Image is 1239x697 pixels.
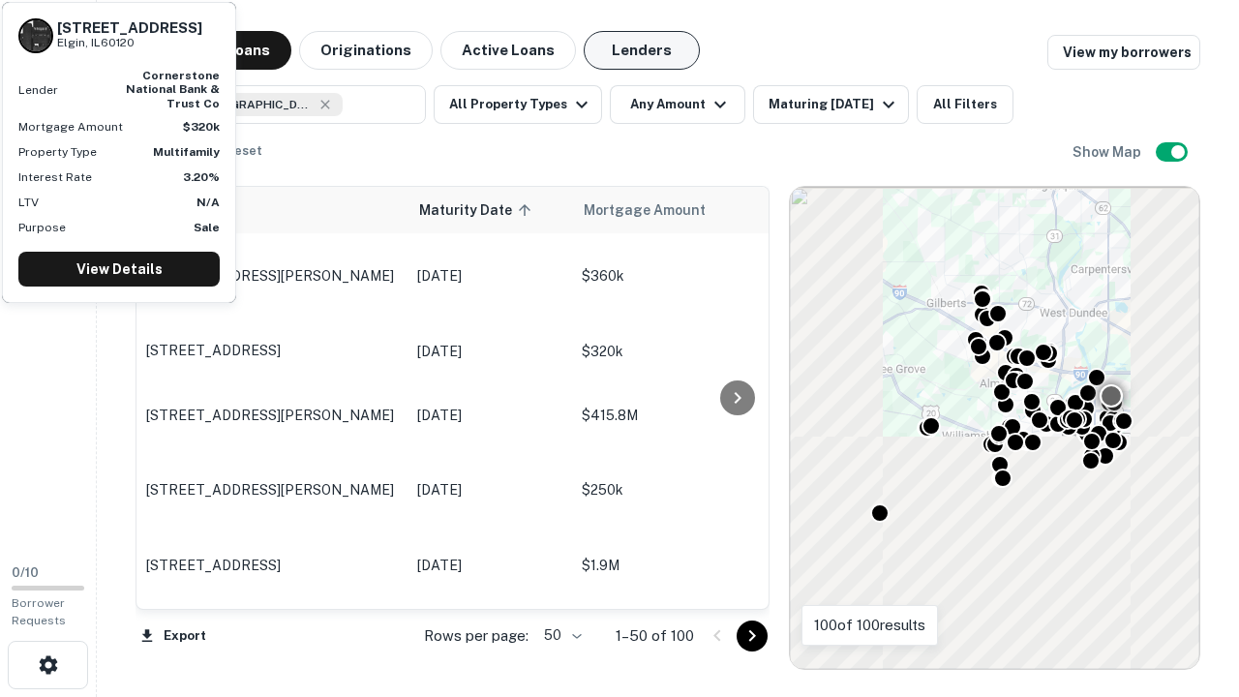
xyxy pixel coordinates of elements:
[417,555,562,576] p: [DATE]
[136,621,211,651] button: Export
[417,265,562,287] p: [DATE]
[18,168,92,186] p: Interest Rate
[57,19,202,37] h6: [STREET_ADDRESS]
[790,187,1199,669] div: 0 0
[183,120,220,134] strong: $320k
[616,624,694,648] p: 1–50 of 100
[18,219,66,236] p: Purpose
[196,196,220,209] strong: N/A
[419,198,537,222] span: Maturity Date
[146,342,398,359] p: [STREET_ADDRESS]
[417,341,562,362] p: [DATE]
[18,81,58,99] p: Lender
[18,143,97,161] p: Property Type
[440,31,576,70] button: Active Loans
[417,479,562,500] p: [DATE]
[183,170,220,184] strong: 3.20%
[1142,542,1239,635] iframe: Chat Widget
[57,34,202,52] p: Elgin, IL60120
[572,187,785,233] th: Mortgage Amount
[417,405,562,426] p: [DATE]
[582,341,775,362] p: $320k
[18,194,39,211] p: LTV
[814,614,925,637] p: 100 of 100 results
[18,252,220,287] a: View Details
[1073,141,1144,163] h6: Show Map
[584,198,731,222] span: Mortgage Amount
[146,267,398,285] p: [STREET_ADDRESS][PERSON_NAME]
[194,221,220,234] strong: Sale
[536,621,585,650] div: 50
[582,479,775,500] p: $250k
[213,132,275,170] button: Reset
[408,187,572,233] th: Maturity Date
[146,407,398,424] p: [STREET_ADDRESS][PERSON_NAME]
[153,145,220,159] strong: Multifamily
[582,405,775,426] p: $415.8M
[1047,35,1200,70] a: View my borrowers
[917,85,1013,124] button: All Filters
[434,85,602,124] button: All Property Types
[769,93,900,116] div: Maturing [DATE]
[610,85,745,124] button: Any Amount
[136,187,408,233] th: Location
[146,557,398,574] p: [STREET_ADDRESS]
[146,481,398,499] p: [STREET_ADDRESS][PERSON_NAME]
[12,565,39,580] span: 0 / 10
[168,96,314,113] span: Elgin, [GEOGRAPHIC_DATA], [GEOGRAPHIC_DATA]
[582,265,775,287] p: $360k
[12,596,66,627] span: Borrower Requests
[753,85,909,124] button: Maturing [DATE]
[582,555,775,576] p: $1.9M
[18,118,123,136] p: Mortgage Amount
[299,31,433,70] button: Originations
[737,621,768,652] button: Go to next page
[584,31,700,70] button: Lenders
[126,69,220,110] strong: cornerstone national bank & trust co
[424,624,529,648] p: Rows per page:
